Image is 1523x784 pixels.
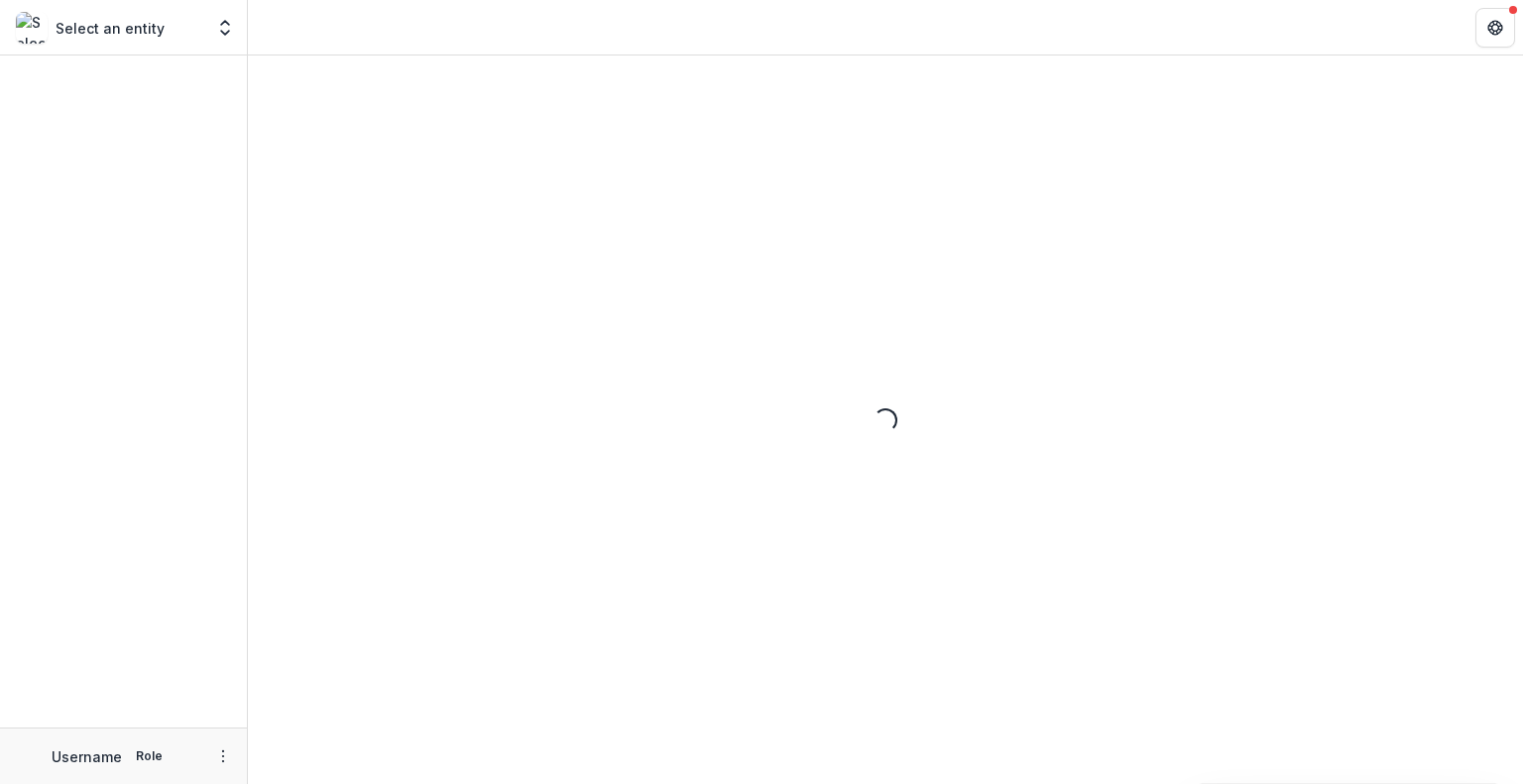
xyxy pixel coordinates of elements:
p: Select an entity [56,18,165,39]
button: More [211,744,235,768]
img: Select an entity [16,12,48,44]
p: Username [52,746,122,767]
button: Open entity switcher [211,8,239,48]
p: Role [130,747,169,765]
button: Get Help [1475,8,1515,48]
